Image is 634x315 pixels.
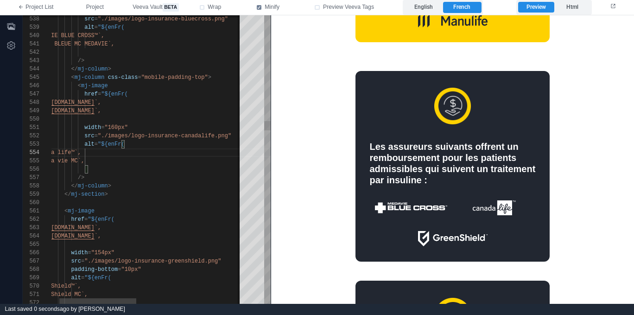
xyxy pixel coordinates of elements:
span: [URL][DOMAIN_NAME] [34,225,95,231]
div: 554 [23,148,39,157]
span: "160px" [104,124,127,131]
span: `CROIX BLEUE MC MEDAVIE`, [31,41,114,47]
span: src [71,258,81,264]
span: < [71,74,74,81]
div: 567 [23,257,39,265]
div: 569 [23,274,39,282]
span: src [84,133,95,139]
span: "10px" [121,266,141,273]
span: "${enFr( [98,141,125,148]
span: `MEDAVIE BLUE CROSS™`, [31,32,104,39]
span: Project [86,3,104,12]
span: /> [78,58,84,64]
span: = [95,133,98,139]
span: alt [84,24,95,31]
span: = [88,250,91,256]
div: 539 [23,23,39,32]
span: beta [163,3,179,12]
span: > [108,183,111,189]
span: `canada vie MC`, [31,158,84,164]
span: = [84,216,88,223]
span: `, [95,99,101,106]
div: 557 [23,174,39,182]
span: [URL][DOMAIN_NAME] [34,233,95,239]
div: 540 [23,32,39,40]
span: width [71,250,88,256]
div: 551 [23,123,39,132]
div: 544 [23,65,39,73]
span: = [118,266,121,273]
div: 568 [23,265,39,274]
span: = [101,124,104,131]
span: mj-column [78,183,108,189]
div: 543 [23,57,39,65]
div: 548 [23,98,39,107]
span: `, [95,225,101,231]
label: Html [554,2,590,13]
span: = [138,74,141,81]
span: "${enFr( [84,275,111,281]
div: 546 [23,82,39,90]
span: width [84,124,101,131]
span: = [81,275,84,281]
span: = [95,24,98,31]
div: 547 [23,90,39,98]
div: 559 [23,190,39,199]
div: 545 [23,73,39,82]
span: < [78,83,81,89]
span: css-class [108,74,138,81]
span: [URL][DOMAIN_NAME] [34,108,95,114]
span: mj-image [81,83,108,89]
span: `GreenShield™`, [31,283,81,289]
span: [URL][DOMAIN_NAME] [34,99,95,106]
div: 562 [23,215,39,224]
span: mj-column [75,74,105,81]
span: `, [95,233,101,239]
div: 566 [23,249,39,257]
span: </ [64,191,71,198]
div: 542 [23,48,39,57]
div: 556 [23,165,39,174]
span: Minify [265,3,279,12]
span: alt [71,275,81,281]
span: padding-bottom [71,266,118,273]
div: 553 [23,140,39,148]
img: canada vie MC [186,184,260,201]
div: 550 [23,115,39,123]
span: </ [71,66,77,72]
span: < [64,208,68,214]
div: 549 [23,107,39,115]
span: = [95,141,98,148]
div: 560 [23,199,39,207]
img: GreenShield MC [146,215,217,232]
div: 541 [23,40,39,48]
span: mj-image [68,208,95,214]
span: mj-section [71,191,104,198]
div: 538 [23,15,39,23]
span: alt [84,141,95,148]
span: "${enFr( [98,24,125,31]
span: > [104,191,108,198]
img: CROIX BLEUE MC MEDAVIE [103,184,177,201]
span: "${enFr( [88,216,114,223]
span: `canada life™`, [31,149,81,156]
div: 565 [23,240,39,249]
div: 564 [23,232,39,240]
label: English [405,2,443,13]
label: Preview [518,2,554,13]
span: mj-column [78,66,108,72]
div: 555 [23,157,39,165]
div: 571 [23,290,39,299]
span: = [98,91,101,97]
span: = [95,16,98,22]
span: = [81,258,84,264]
span: > [108,66,111,72]
div: 572 [23,299,39,307]
span: `, [95,108,101,114]
span: > [208,74,211,81]
span: "${enFr( [101,91,128,97]
div: 563 [23,224,39,232]
span: "./images/logo-insurance-canadalife.png" [98,133,231,139]
div: Les assureurs suivants offrent un remboursement pour les patients admissibles qui suivent un trai... [99,126,265,170]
